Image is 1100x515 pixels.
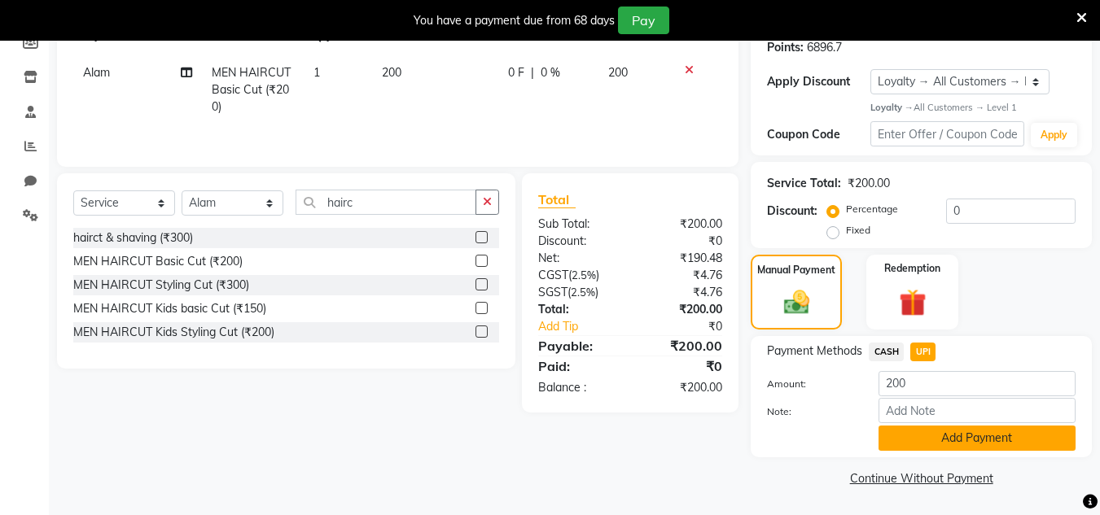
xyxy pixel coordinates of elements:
div: MEN HAIRCUT Kids basic Cut (₹150) [73,300,266,317]
strong: Loyalty → [870,102,914,113]
span: 0 % [541,64,560,81]
button: Apply [1031,123,1077,147]
div: MEN HAIRCUT Styling Cut (₹300) [73,277,249,294]
div: 6896.7 [807,39,842,56]
label: Note: [755,404,866,419]
div: ₹4.76 [630,284,734,301]
div: MEN HAIRCUT Basic Cut (₹200) [73,253,243,270]
div: Net: [526,250,630,267]
div: ₹0 [630,233,734,250]
div: ₹190.48 [630,250,734,267]
span: MEN HAIRCUT Basic Cut (₹200) [212,65,291,114]
span: 0 F [508,64,524,81]
button: Pay [618,7,669,34]
span: | [531,64,534,81]
div: ( ) [526,284,630,301]
div: All Customers → Level 1 [870,101,1076,115]
div: ₹0 [648,318,735,335]
div: You have a payment due from 68 days [414,12,615,29]
span: Total [538,191,576,208]
div: ₹4.76 [630,267,734,284]
div: hairct & shaving (₹300) [73,229,193,247]
div: Points: [767,39,804,56]
span: 2.5% [572,268,596,282]
span: 200 [608,65,628,80]
img: _gift.svg [891,286,935,319]
div: Balance : [526,379,630,396]
div: Discount: [526,233,630,250]
span: CASH [869,343,904,361]
label: Amount: [755,377,866,391]
div: ₹0 [630,356,734,376]
span: 1 [313,65,320,80]
input: Add Note [879,398,1076,423]
input: Enter Offer / Coupon Code [870,121,1024,146]
div: Service Total: [767,175,841,192]
div: Paid: [526,356,630,376]
div: Total: [526,301,630,318]
div: MEN HAIRCUT Kids Styling Cut (₹200) [73,324,274,341]
img: _cash.svg [776,287,817,316]
label: Redemption [884,261,940,276]
a: Add Tip [526,318,647,335]
span: CGST [538,268,568,282]
div: ₹200.00 [848,175,890,192]
span: 200 [382,65,401,80]
input: Amount [879,371,1076,396]
span: Payment Methods [767,343,862,360]
div: Coupon Code [767,126,870,143]
input: Search or Scan [296,190,476,215]
label: Fixed [846,223,870,238]
span: 2.5% [571,286,595,299]
button: Add Payment [879,426,1076,451]
span: UPI [910,343,936,361]
div: ₹200.00 [630,301,734,318]
label: Percentage [846,202,898,216]
div: Discount: [767,203,817,220]
span: SGST [538,285,568,299]
div: ( ) [526,267,630,284]
a: Continue Without Payment [754,470,1089,487]
div: Sub Total: [526,216,630,233]
div: ₹200.00 [630,379,734,396]
div: ₹200.00 [630,336,734,356]
div: ₹200.00 [630,216,734,233]
span: Alam [83,65,110,80]
div: Payable: [526,336,630,356]
label: Manual Payment [757,263,835,277]
div: Apply Discount [767,73,870,90]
